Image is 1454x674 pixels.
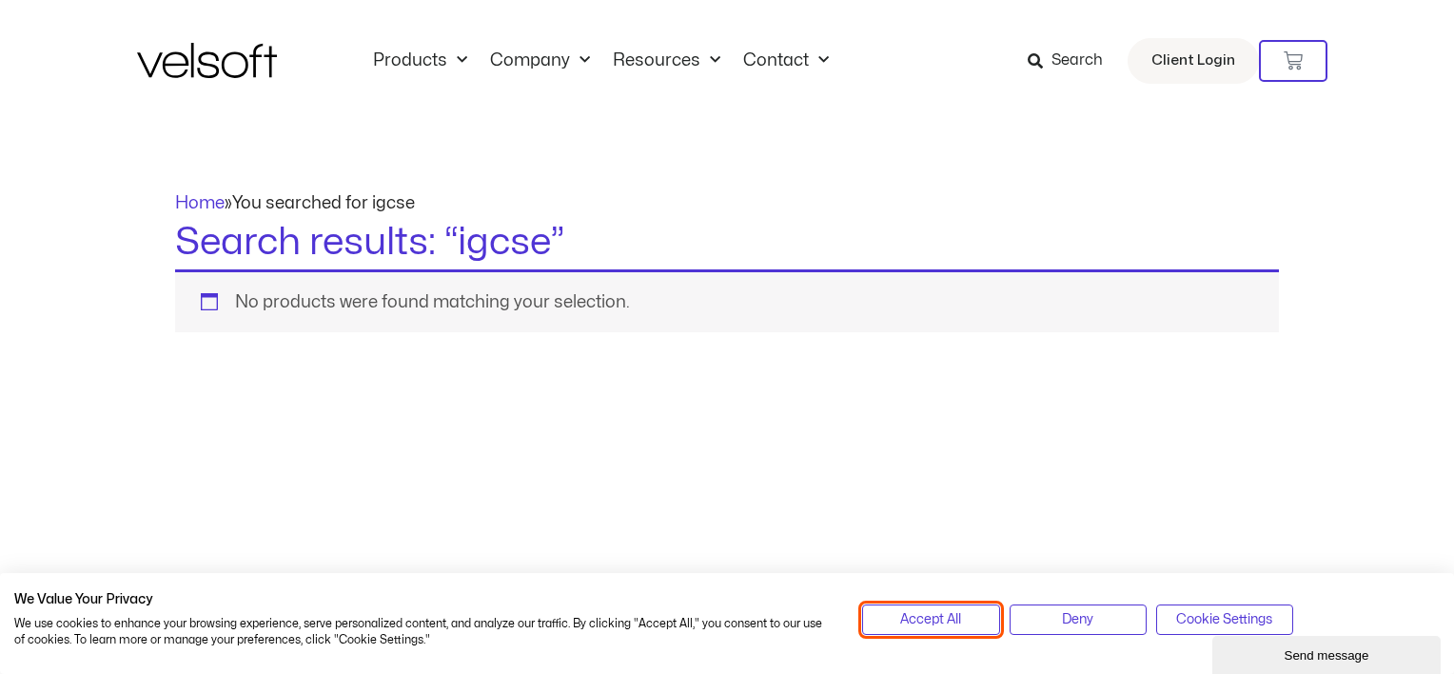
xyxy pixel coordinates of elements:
button: Accept all cookies [862,605,999,635]
span: You searched for igcse [232,195,415,211]
a: Search [1028,45,1116,77]
span: Client Login [1151,49,1235,73]
button: Adjust cookie preferences [1156,605,1293,635]
h1: Search results: “igcse” [175,216,1279,269]
a: Home [175,195,225,211]
button: Deny all cookies [1010,605,1147,635]
span: Cookie Settings [1176,609,1272,630]
a: ContactMenu Toggle [732,50,840,71]
span: » [175,195,415,211]
a: ResourcesMenu Toggle [601,50,732,71]
span: Accept All [900,609,961,630]
h2: We Value Your Privacy [14,591,834,608]
a: CompanyMenu Toggle [479,50,601,71]
img: Velsoft Training Materials [137,43,277,78]
p: We use cookies to enhance your browsing experience, serve personalized content, and analyze our t... [14,616,834,648]
span: Deny [1062,609,1093,630]
div: No products were found matching your selection. [175,269,1279,332]
a: ProductsMenu Toggle [362,50,479,71]
span: Search [1051,49,1103,73]
a: Client Login [1128,38,1259,84]
nav: Menu [362,50,840,71]
iframe: chat widget [1212,632,1444,674]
